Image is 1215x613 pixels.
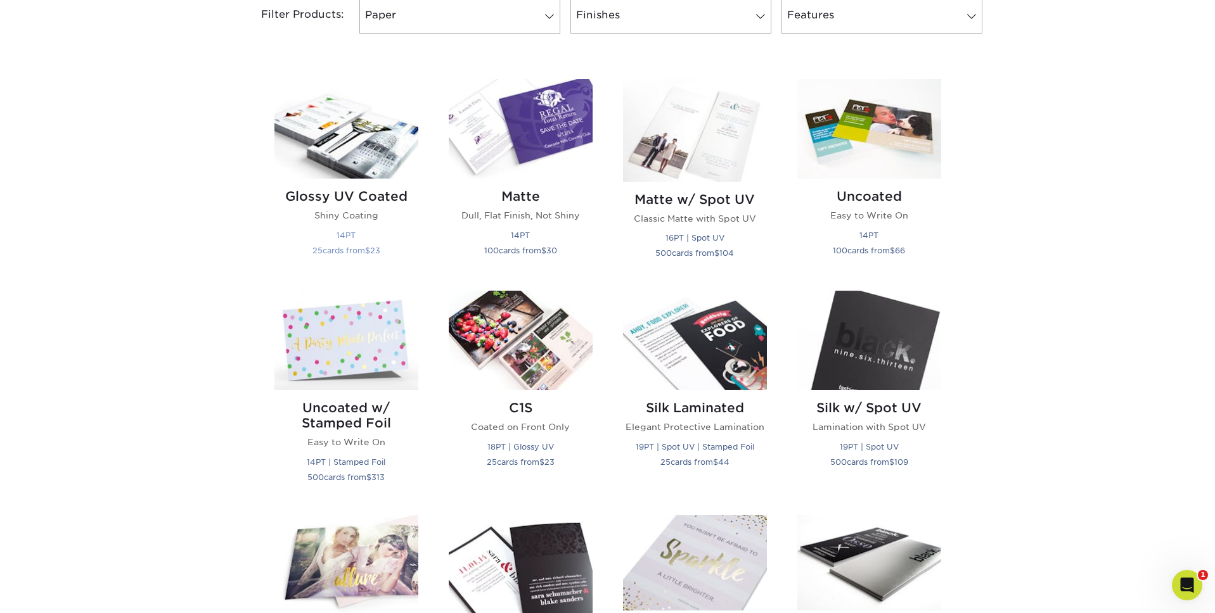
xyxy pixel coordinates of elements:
p: Easy to Write On [274,436,418,448]
p: Coated on Front Only [449,420,593,433]
small: cards from [830,457,908,467]
span: $ [365,246,370,255]
img: Matte Postcards [449,79,593,179]
small: 14PT | Stamped Foil [307,457,385,467]
a: Silk w/ Spot UV Postcards Silk w/ Spot UV Lamination with Spot UV 19PT | Spot UV 500cards from$109 [797,291,941,499]
span: 500 [830,457,847,467]
small: 16PT | Spot UV [665,233,724,243]
span: 23 [544,457,555,467]
img: Matte w/ Spot UV Postcards [623,79,767,182]
a: Matte Postcards Matte Dull, Flat Finish, Not Shiny 14PT 100cards from$30 [449,79,593,275]
span: 313 [371,472,385,482]
small: 14PT [511,231,530,240]
span: 66 [895,246,905,255]
span: $ [713,457,718,467]
h2: C1S [449,400,593,415]
span: 100 [833,246,847,255]
p: Shiny Coating [274,209,418,222]
span: 100 [484,246,499,255]
small: cards from [312,246,380,255]
h2: Silk w/ Spot UV [797,400,941,415]
h2: Uncoated w/ Stamped Foil [274,400,418,431]
span: $ [714,248,719,258]
small: cards from [487,457,555,467]
h2: Matte [449,189,593,204]
span: 25 [660,457,671,467]
iframe: Intercom live chat [1172,570,1202,600]
small: cards from [660,457,730,467]
p: Dull, Flat Finish, Not Shiny [449,209,593,222]
small: 18PT | Glossy UV [487,442,554,452]
span: 25 [312,246,323,255]
small: cards from [833,246,905,255]
span: 500 [307,472,324,482]
p: Easy to Write On [797,209,941,222]
span: 23 [370,246,380,255]
span: $ [890,246,895,255]
img: Inline Foil w/ Glossy UV Postcards [797,515,941,610]
h2: Matte w/ Spot UV [623,192,767,207]
img: Uncoated Postcards [797,79,941,179]
img: Inline Foil Postcards [623,515,767,610]
span: 30 [546,246,557,255]
span: 104 [719,248,734,258]
span: $ [539,457,544,467]
small: 14PT [337,231,356,240]
a: C1S Postcards C1S Coated on Front Only 18PT | Glossy UV 25cards from$23 [449,291,593,499]
small: 19PT | Spot UV | Stamped Foil [636,442,754,452]
span: 25 [487,457,497,467]
span: 500 [655,248,672,258]
img: Uncoated w/ Stamped Foil Postcards [274,291,418,390]
span: 44 [718,457,730,467]
small: cards from [655,248,734,258]
img: Silk w/ Spot UV Postcards [797,291,941,390]
h2: Uncoated [797,189,941,204]
span: $ [366,472,371,482]
h2: Glossy UV Coated [274,189,418,204]
a: Glossy UV Coated Postcards Glossy UV Coated Shiny Coating 14PT 25cards from$23 [274,79,418,275]
span: 109 [894,457,908,467]
small: 19PT | Spot UV [840,442,899,452]
p: Lamination with Spot UV [797,420,941,433]
img: C1S Postcards [449,291,593,390]
small: cards from [484,246,557,255]
span: $ [889,457,894,467]
h2: Silk Laminated [623,400,767,415]
span: $ [541,246,546,255]
p: Classic Matte with Spot UV [623,212,767,225]
a: Silk Laminated Postcards Silk Laminated Elegant Protective Lamination 19PT | Spot UV | Stamped Fo... [623,291,767,499]
small: cards from [307,472,385,482]
p: Elegant Protective Lamination [623,420,767,433]
a: Uncoated w/ Stamped Foil Postcards Uncoated w/ Stamped Foil Easy to Write On 14PT | Stamped Foil ... [274,291,418,499]
a: Matte w/ Spot UV Postcards Matte w/ Spot UV Classic Matte with Spot UV 16PT | Spot UV 500cards fr... [623,79,767,275]
a: Uncoated Postcards Uncoated Easy to Write On 14PT 100cards from$66 [797,79,941,275]
img: Silk Laminated Postcards [623,291,767,390]
img: Glossy UV Coated Postcards [274,79,418,179]
small: 14PT [859,231,878,240]
span: 1 [1198,570,1208,580]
